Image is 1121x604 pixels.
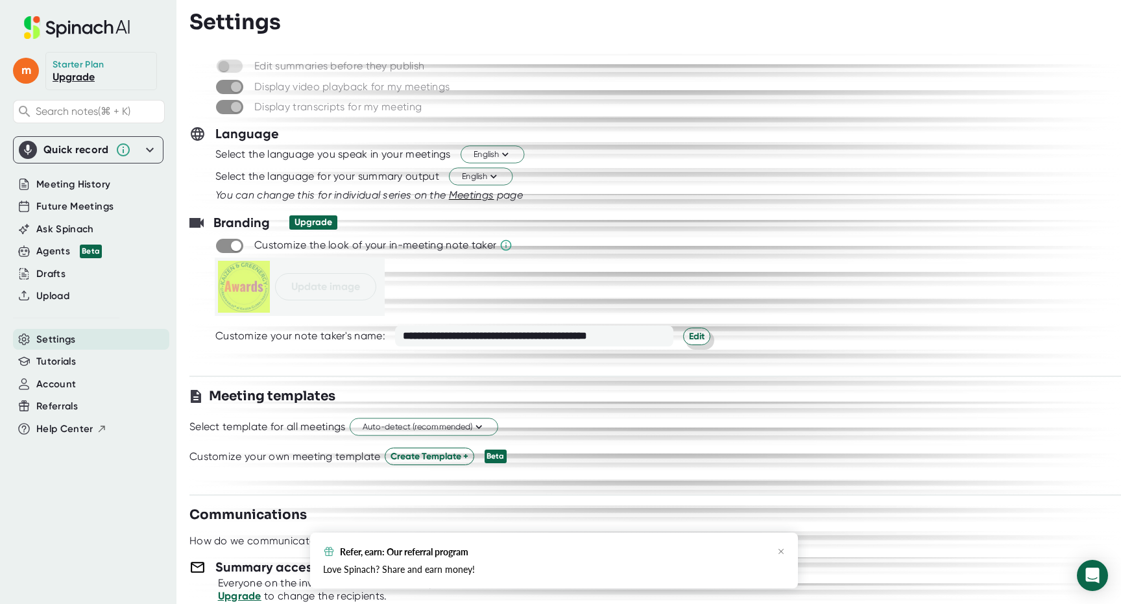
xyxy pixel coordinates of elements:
[449,187,494,203] button: Meetings
[36,222,94,237] button: Ask Spinach
[474,149,511,161] span: English
[291,279,360,295] span: Update image
[689,330,705,343] span: Edit
[254,239,496,252] div: Customize the look of your in-meeting note taker
[254,60,424,73] div: Edit summaries before they publish
[215,124,279,143] h3: Language
[218,590,1121,603] div: to change the recipients.
[36,244,102,259] button: Agents Beta
[1077,560,1108,591] div: Open Intercom Messenger
[189,420,346,433] div: Select template for all meetings
[36,399,78,414] button: Referrals
[683,328,710,345] button: Edit
[385,448,474,465] button: Create Template +
[36,267,66,282] button: Drafts
[19,137,158,163] div: Quick record
[189,450,381,463] div: Customize your own meeting template
[363,421,485,433] span: Auto-detect (recommended)
[295,217,332,228] div: Upgrade
[36,377,76,392] button: Account
[189,505,307,525] h3: Communications
[36,199,114,214] button: Future Meetings
[80,245,102,258] div: Beta
[254,80,450,93] div: Display video playback for my meetings
[36,177,110,192] button: Meeting History
[36,422,93,437] span: Help Center
[36,332,76,347] button: Settings
[36,354,76,369] button: Tutorials
[53,59,104,71] div: Starter Plan
[215,170,439,183] div: Select the language for your summary output
[36,105,130,117] span: Search notes (⌘ + K)
[53,71,95,83] a: Upgrade
[218,577,1121,590] div: Everyone on the invite receives the summary.
[43,143,109,156] div: Quick record
[254,101,422,114] div: Display transcripts for my meeting
[36,422,107,437] button: Help Center
[449,168,512,186] button: English
[36,244,102,259] div: Agents
[215,148,451,161] div: Select the language you speak in your meetings
[218,261,270,313] img: picture
[189,535,365,548] div: How do we communicate with you?
[13,58,39,84] span: m
[462,171,500,183] span: English
[189,10,281,34] h3: Settings
[213,213,270,232] h3: Branding
[209,387,335,406] h3: Meeting templates
[461,146,524,163] button: English
[350,418,498,436] button: Auto-detect (recommended)
[215,189,523,201] i: You can change this for individual series on the page
[218,590,261,602] a: Upgrade
[485,450,507,463] div: Beta
[36,289,69,304] button: Upload
[215,557,317,577] h3: Summary access
[449,189,494,201] span: Meetings
[391,450,468,463] span: Create Template +
[275,273,376,300] button: Update image
[215,330,385,343] div: Customize your note taker's name:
